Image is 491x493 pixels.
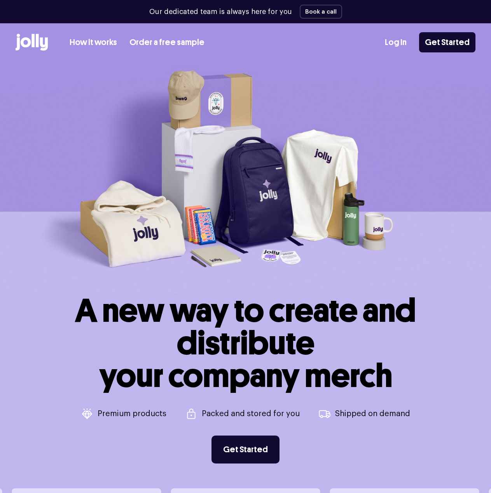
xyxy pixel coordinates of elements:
[419,32,475,52] a: Get Started
[211,436,280,463] a: Get Started
[335,410,410,418] p: Shipped on demand
[70,36,117,49] a: How it works
[129,36,204,49] a: Order a free sample
[149,7,292,17] p: Our dedicated team is always here for you
[202,410,300,418] p: Packed and stored for you
[98,410,166,418] p: Premium products
[16,294,475,392] h1: A new way to create and distribute your company merch
[300,5,342,19] button: Book a call
[385,36,407,49] a: Log In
